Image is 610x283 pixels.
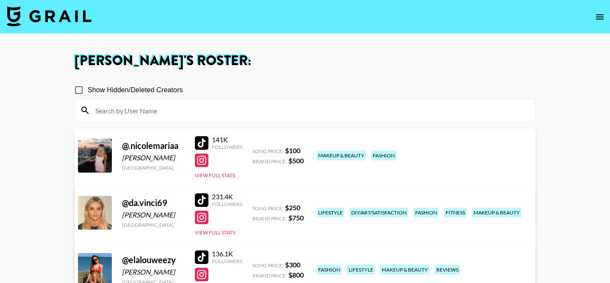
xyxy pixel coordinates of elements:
[285,203,300,212] strong: $ 250
[288,214,304,222] strong: $ 750
[252,262,283,269] span: Song Price:
[252,205,283,212] span: Song Price:
[122,222,185,228] div: [GEOGRAPHIC_DATA]
[444,208,467,217] div: fitness
[288,271,304,279] strong: $ 800
[75,54,535,68] h1: [PERSON_NAME] 's Roster:
[122,268,185,276] div: [PERSON_NAME]
[122,198,185,208] div: @ da.vinci69
[252,272,287,279] span: Brand Price:
[88,85,183,95] span: Show Hidden/Deleted Creators
[90,104,530,117] input: Search by User Name
[212,135,242,144] div: 141K
[212,250,242,258] div: 136.1K
[285,261,300,269] strong: $ 300
[435,265,460,275] div: reviews
[122,154,185,162] div: [PERSON_NAME]
[212,192,242,201] div: 231.4K
[122,255,185,265] div: @ elalouweezy
[252,148,283,154] span: Song Price:
[349,208,408,217] div: diy/art/satisfaction
[212,258,242,264] div: Followers
[347,265,375,275] div: lifestyle
[371,151,396,160] div: fashion
[591,8,608,25] button: open drawer
[122,140,185,151] div: @ .nicolemariaa
[413,208,439,217] div: fashion
[122,211,185,219] div: [PERSON_NAME]
[252,158,287,165] span: Brand Price:
[472,208,521,217] div: makeup & beauty
[195,172,235,179] button: View Full Stats
[7,6,91,26] img: Grail Talent
[288,157,304,165] strong: $ 500
[212,201,242,207] div: Followers
[212,144,242,150] div: Followers
[316,151,366,160] div: makeup & beauty
[316,208,344,217] div: lifestyle
[122,165,185,171] div: [GEOGRAPHIC_DATA]
[316,265,342,275] div: fashion
[380,265,430,275] div: makeup & beauty
[195,229,235,236] button: View Full Stats
[285,146,300,154] strong: $ 100
[252,215,287,222] span: Brand Price:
